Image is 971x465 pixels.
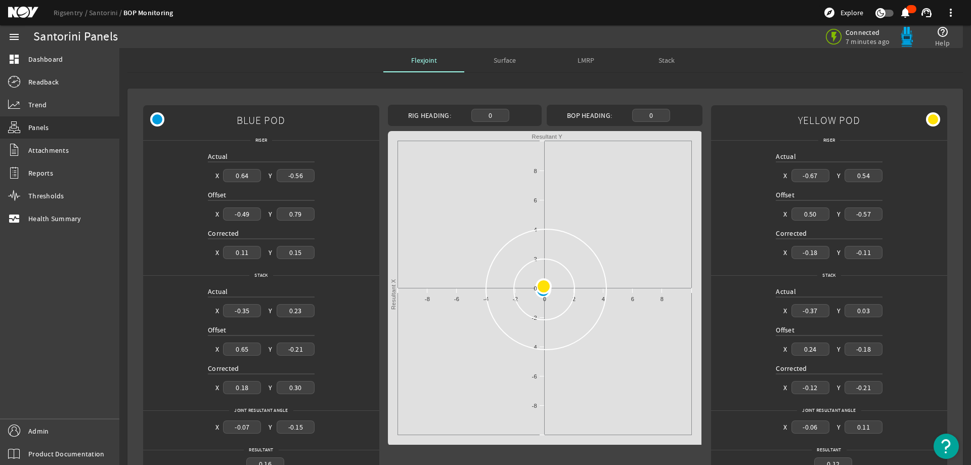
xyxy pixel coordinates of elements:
div: Y [837,171,841,181]
span: BLUE POD [237,109,285,132]
span: Offset [208,325,227,334]
div: -0.18 [791,246,829,259]
div: -0.21 [845,381,882,394]
text: 6 [631,296,634,302]
text: Resultant X [390,279,396,310]
span: Offset [776,190,795,199]
mat-icon: monitor_heart [8,213,20,225]
div: Y [269,171,272,181]
img: Bluepod.svg [897,27,917,47]
div: X [783,247,787,258]
span: LMRP [578,57,594,64]
span: Offset [208,190,227,199]
div: 0.11 [845,420,882,433]
text: -6 [454,296,459,302]
span: Actual [776,152,796,161]
button: Explore [819,5,867,21]
span: Panels [28,122,49,133]
span: Explore [841,8,863,18]
div: 0.24 [791,343,829,355]
text: 4 [534,227,537,233]
text: 8 [660,296,664,302]
div: X [215,383,219,393]
a: Rigsentry [54,8,89,17]
div: -0.18 [845,343,882,355]
div: -0.21 [277,343,315,355]
mat-icon: notifications [899,7,911,19]
text: -4 [483,296,489,302]
span: Riser [250,135,272,145]
span: Product Documentation [28,449,104,459]
text: 6 [534,197,537,203]
mat-icon: dashboard [8,53,20,65]
span: Joint Resultant Angle [797,405,861,415]
span: Corrected [776,229,807,238]
text: -8 [425,296,430,302]
div: 0.50 [791,207,829,220]
div: X [783,209,787,219]
span: Corrected [208,229,239,238]
span: Flexjoint [411,57,437,64]
span: Riser [818,135,840,145]
span: Health Summary [28,214,81,224]
div: -0.06 [791,420,829,433]
span: Actual [208,287,228,296]
div: BOP Heading: [551,110,628,120]
span: Trend [28,100,47,110]
text: -8 [532,403,537,409]
div: 0 [632,109,670,121]
div: -0.49 [223,207,261,220]
div: X [783,171,787,181]
div: -0.15 [277,420,315,433]
span: Stack [249,270,273,280]
div: Y [269,306,272,316]
div: 0.03 [845,304,882,317]
div: -0.56 [277,169,315,182]
div: -0.67 [791,169,829,182]
div: Y [837,422,841,432]
div: 0.30 [277,381,315,394]
div: 0.79 [277,207,315,220]
div: 0.54 [845,169,882,182]
span: Corrected [208,364,239,373]
span: Stack [658,57,675,64]
div: -0.11 [845,246,882,259]
span: Stack [817,270,841,280]
div: Y [269,209,272,219]
div: 0.15 [277,246,315,259]
button: more_vert [939,1,963,25]
span: Resultant [812,445,846,455]
span: Corrected [776,364,807,373]
div: Y [837,209,841,219]
div: 0.65 [223,343,261,355]
div: Rig Heading: [392,110,467,120]
span: Help [935,38,950,48]
div: Y [837,344,841,354]
div: 0.64 [223,169,261,182]
a: Santorini [89,8,123,17]
span: Thresholds [28,191,64,201]
span: Joint Resultant Angle [229,405,293,415]
div: X [215,171,219,181]
div: X [215,422,219,432]
mat-icon: menu [8,31,20,43]
div: 0.11 [223,246,261,259]
span: Connected [846,28,890,37]
div: -0.35 [223,304,261,317]
div: -0.57 [845,207,882,220]
div: Santorini Panels [33,32,118,42]
span: Attachments [28,145,69,155]
span: Actual [208,152,228,161]
text: Resultant Y [532,134,562,140]
div: X [783,344,787,354]
div: Y [837,383,841,393]
div: 0 [471,109,509,121]
div: 0.23 [277,304,315,317]
button: Open Resource Center [934,434,959,459]
div: X [215,247,219,258]
div: X [215,306,219,316]
mat-icon: explore [823,7,835,19]
mat-icon: support_agent [920,7,933,19]
text: -6 [532,373,537,379]
span: Resultant [244,445,278,455]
